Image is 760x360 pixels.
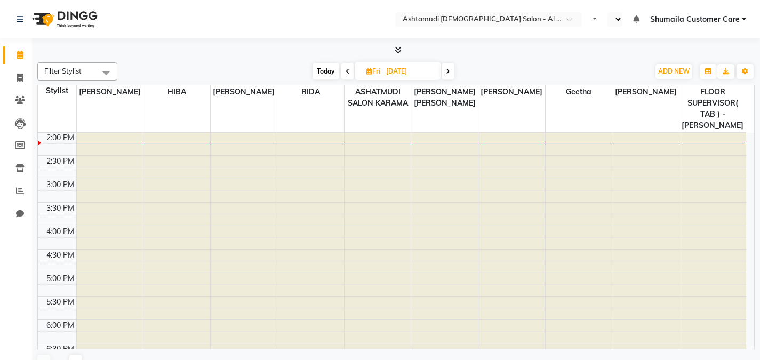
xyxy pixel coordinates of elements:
[44,179,76,190] div: 3:00 PM
[44,67,82,75] span: Filter Stylist
[345,85,411,110] span: ASHATMUDI SALON KARAMA
[44,343,76,355] div: 6:30 PM
[478,85,545,99] span: [PERSON_NAME]
[655,64,692,79] button: ADD NEW
[27,4,100,34] img: logo
[44,320,76,331] div: 6:00 PM
[211,85,277,99] span: [PERSON_NAME]
[44,203,76,214] div: 3:30 PM
[364,67,383,75] span: Fri
[44,226,76,237] div: 4:00 PM
[411,85,478,110] span: [PERSON_NAME] [PERSON_NAME]
[38,85,76,97] div: Stylist
[650,14,740,25] span: Shumaila Customer Care
[546,85,612,99] span: Geetha
[277,85,344,99] span: RIDA
[44,132,76,143] div: 2:00 PM
[658,67,690,75] span: ADD NEW
[313,63,339,79] span: Today
[44,250,76,261] div: 4:30 PM
[612,85,679,99] span: [PERSON_NAME]
[77,85,143,99] span: [PERSON_NAME]
[44,273,76,284] div: 5:00 PM
[143,85,210,99] span: HIBA
[679,85,746,132] span: FLOOR SUPERVISOR( TAB ) -[PERSON_NAME]
[44,156,76,167] div: 2:30 PM
[383,63,436,79] input: 2025-09-05
[44,297,76,308] div: 5:30 PM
